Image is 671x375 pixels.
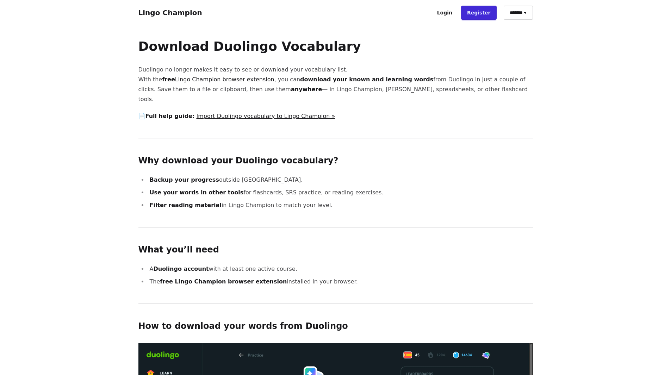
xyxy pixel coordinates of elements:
a: Register [461,6,497,20]
h1: Download Duolingo Vocabulary [138,39,533,54]
strong: free Lingo Champion browser extension [160,278,287,285]
h2: What you’ll need [138,244,533,256]
a: Lingo Champion browser extension [175,76,274,83]
strong: download your known and learning words [300,76,433,83]
a: Import Duolingo vocabulary to Lingo Champion » [196,113,335,119]
strong: Duolingo account [153,265,209,272]
a: Login [431,6,458,20]
li: outside [GEOGRAPHIC_DATA]. [148,175,533,185]
a: Lingo Champion [138,8,202,17]
li: in Lingo Champion to match your level. [148,200,533,210]
h2: How to download your words from Duolingo [138,321,533,332]
strong: Backup your progress [150,176,219,183]
strong: free [162,76,274,83]
li: for flashcards, SRS practice, or reading exercises. [148,188,533,198]
strong: Filter reading material [150,202,222,208]
strong: anywhere [291,86,322,93]
li: A with at least one active course. [148,264,533,274]
p: Duolingo no longer makes it easy to see or download your vocabulary list. With the , you can from... [138,65,533,104]
strong: Use your words in other tools [150,189,244,196]
h2: Why download your Duolingo vocabulary? [138,155,533,167]
li: The installed in your browser. [148,277,533,287]
strong: Full help guide: [145,113,195,119]
p: 📄 [138,111,533,121]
